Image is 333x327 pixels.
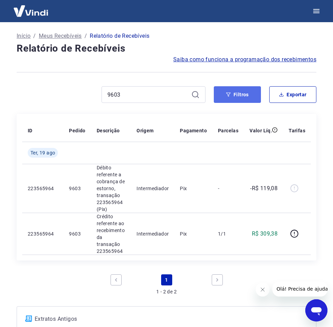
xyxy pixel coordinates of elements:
a: Previous page [111,274,122,285]
p: Tarifas [289,127,305,134]
iframe: Mensagem da empresa [272,281,327,297]
a: Meus Recebíveis [39,32,82,40]
p: Pix [180,185,207,192]
p: Pix [180,230,207,237]
img: ícone [25,316,32,322]
p: Débito referente a cobrança de estorno, transação 223565964 (Pix) [97,164,125,213]
h4: Relatório de Recebíveis [17,42,316,55]
input: Busque pelo número do pedido [107,89,189,100]
a: Saiba como funciona a programação dos recebimentos [173,55,316,64]
iframe: Botão para abrir a janela de mensagens [305,299,327,321]
p: 9603 [69,230,85,237]
button: Filtros [214,86,261,103]
p: Intermediador [137,185,169,192]
p: -R$ 119,08 [250,184,278,193]
p: Origem [137,127,154,134]
a: Page 1 is your current page [161,274,172,285]
p: 223565964 [28,230,58,237]
p: 1/1 [218,230,238,237]
a: Início [17,32,30,40]
ul: Pagination [108,272,226,288]
p: 9603 [69,185,85,192]
p: R$ 309,38 [252,230,278,238]
p: / [33,32,36,40]
p: Parcelas [218,127,238,134]
p: Pagamento [180,127,207,134]
p: Descrição [97,127,120,134]
p: / [85,32,87,40]
p: Valor Líq. [249,127,272,134]
p: - [218,185,238,192]
p: Crédito referente ao recebimento da transação 223565964 [97,213,125,255]
p: Extratos Antigos [35,315,308,323]
img: Vindi [8,0,53,21]
p: Intermediador [137,230,169,237]
iframe: Fechar mensagem [256,283,270,297]
a: Next page [212,274,223,285]
p: Pedido [69,127,85,134]
p: ID [28,127,33,134]
span: Olá! Precisa de ajuda? [4,5,58,10]
p: 1 - 2 de 2 [156,288,177,295]
p: Relatório de Recebíveis [90,32,149,40]
span: Ter, 19 ago [30,149,55,156]
p: 223565964 [28,185,58,192]
button: Exportar [269,86,316,103]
